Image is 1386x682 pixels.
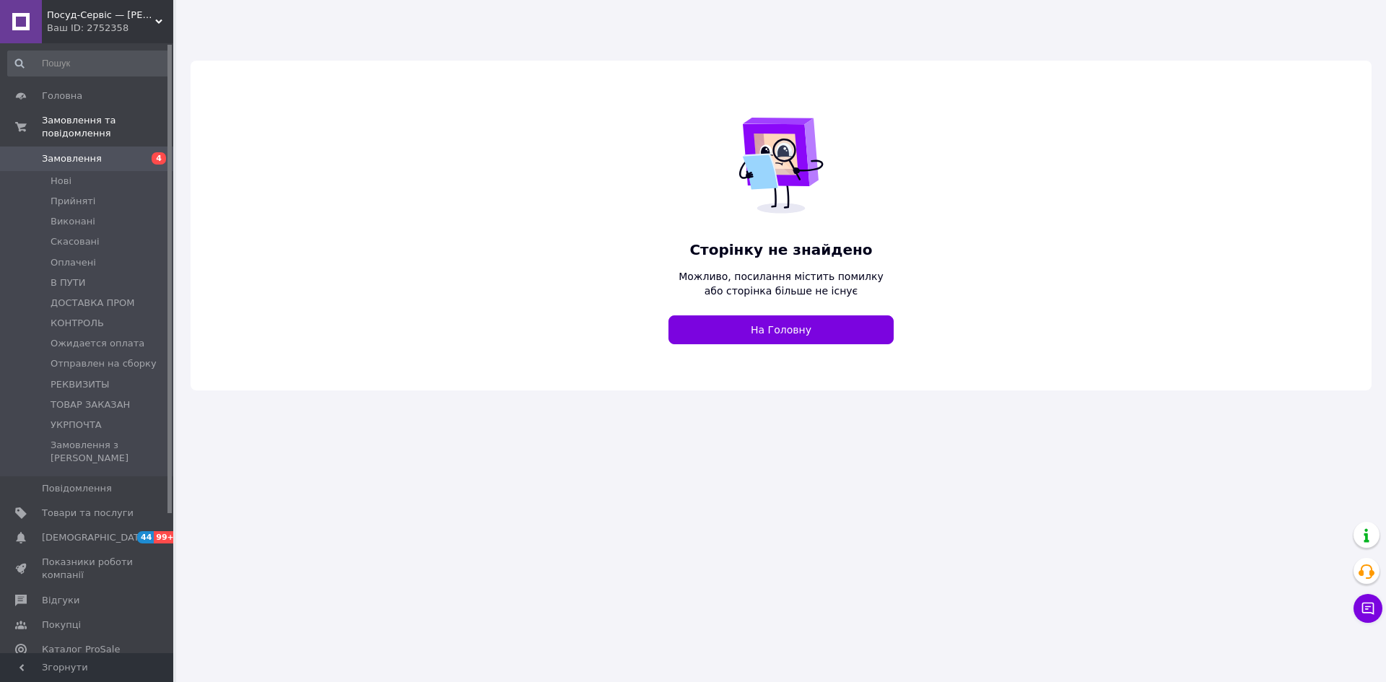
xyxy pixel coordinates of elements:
[42,89,82,102] span: Головна
[668,315,894,344] a: На Головну
[47,9,155,22] span: Посуд-Сервіс — Horeca Посуд Подарунки
[51,378,109,391] span: РЕКВИЗИТЫ
[51,195,95,208] span: Прийняті
[42,618,81,631] span: Покупці
[42,114,173,140] span: Замовлення та повідомлення
[1354,594,1382,623] button: Чат з покупцем
[51,398,130,411] span: ТОВАР ЗАКАЗАН
[51,419,102,432] span: УКРПОЧТА
[51,256,96,269] span: Оплачені
[42,152,102,165] span: Замовлення
[42,482,112,495] span: Повідомлення
[152,152,166,165] span: 4
[51,337,144,350] span: Ожидается оплата
[42,594,79,607] span: Відгуки
[51,439,169,465] span: Замовлення з [PERSON_NAME]
[51,297,135,310] span: ДОСТАВКА ПРОМ
[51,215,95,228] span: Виконані
[51,175,71,188] span: Нові
[51,235,100,248] span: Скасовані
[7,51,170,76] input: Пошук
[668,240,894,261] span: Сторінку не знайдено
[47,22,173,35] div: Ваш ID: 2752358
[154,531,178,543] span: 99+
[137,531,154,543] span: 44
[42,643,120,656] span: Каталог ProSale
[51,317,104,330] span: КОНТРОЛЬ
[668,269,894,298] span: Можливо, посилання містить помилку або сторінка більше не існує
[51,357,157,370] span: Отправлен на сборку
[42,556,134,582] span: Показники роботи компанії
[42,507,134,520] span: Товари та послуги
[42,531,149,544] span: [DEMOGRAPHIC_DATA]
[51,276,85,289] span: В ПУТИ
